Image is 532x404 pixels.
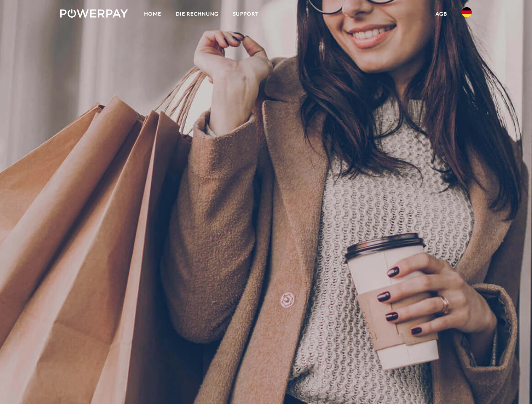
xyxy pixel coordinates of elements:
[60,9,128,18] img: logo-powerpay-white.svg
[462,7,472,17] img: de
[137,6,168,21] a: Home
[226,6,266,21] a: SUPPORT
[428,6,454,21] a: agb
[168,6,226,21] a: DIE RECHNUNG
